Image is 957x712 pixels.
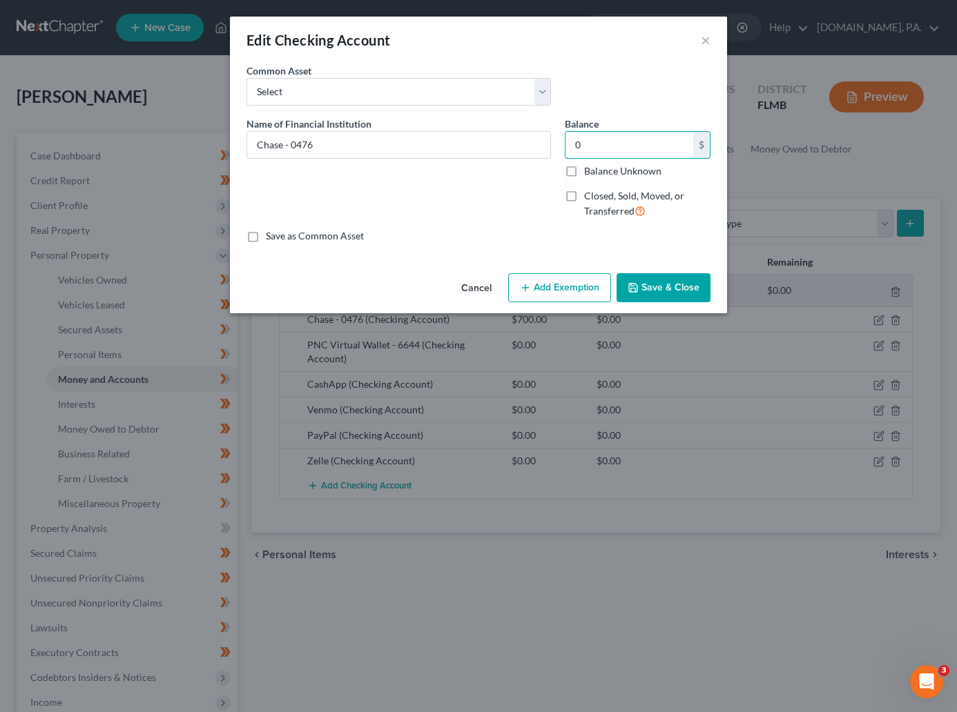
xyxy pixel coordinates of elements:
label: Common Asset [246,63,311,78]
input: Enter name... [247,132,550,158]
button: Cancel [450,275,503,302]
label: Balance [565,117,599,131]
div: Edit Checking Account [246,30,390,50]
input: 0.00 [565,132,693,158]
label: Save as Common Asset [266,229,364,243]
div: $ [693,132,710,158]
button: Add Exemption [508,273,611,302]
label: Balance Unknown [584,164,661,178]
button: Save & Close [617,273,710,302]
button: × [701,32,710,48]
span: Closed, Sold, Moved, or Transferred [584,190,684,217]
iframe: Intercom live chat [910,665,943,698]
span: Name of Financial Institution [246,118,371,130]
span: 3 [938,665,949,676]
